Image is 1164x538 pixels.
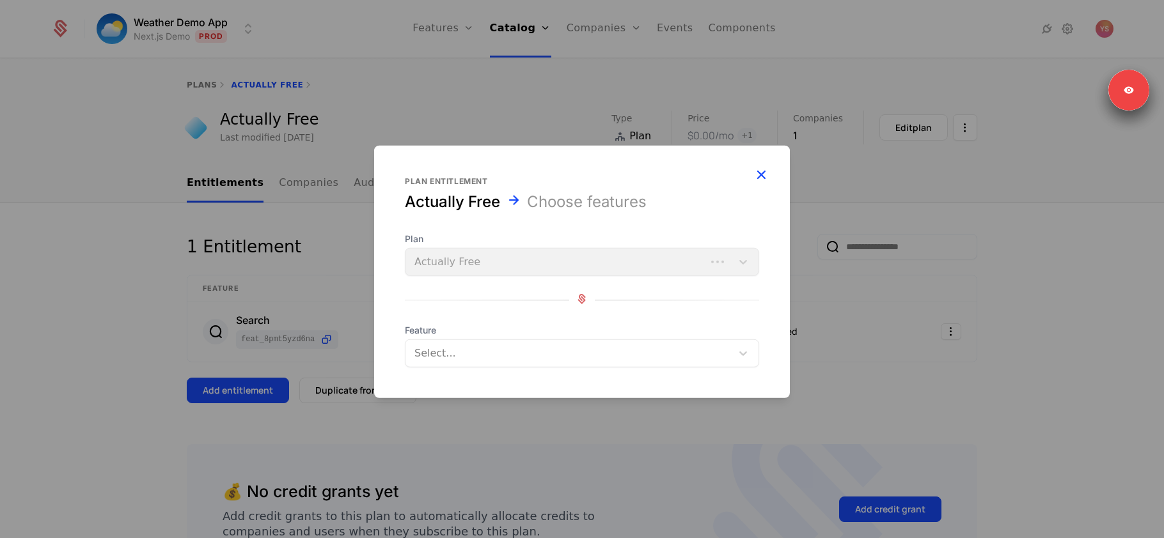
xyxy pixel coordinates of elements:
div: Plan entitlement [405,176,759,187]
span: Feature [405,324,759,337]
div: Choose features [527,192,647,212]
div: Actually Free [405,192,500,212]
div: Select... [414,346,725,361]
span: Plan [405,233,759,245]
